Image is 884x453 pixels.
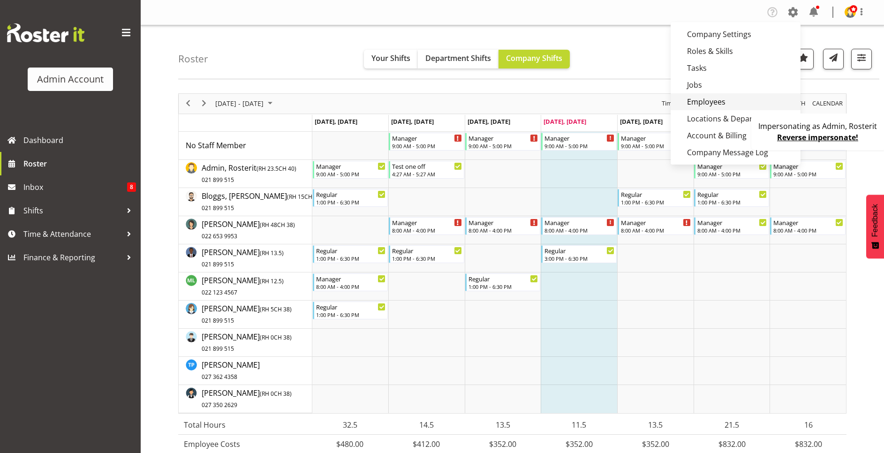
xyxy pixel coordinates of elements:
[544,218,614,227] div: Manager
[621,142,691,150] div: 9:00 AM - 5:00 PM
[468,274,538,283] div: Regular
[770,217,846,235] div: Doe, Jane"s event - Manager Begin From Sunday, August 24, 2025 at 8:00:00 AM GMT+12:00 Ends At Su...
[541,217,617,235] div: Doe, Jane"s event - Manager Begin From Thursday, August 21, 2025 at 8:00:00 AM GMT+12:00 Ends At ...
[202,190,322,213] a: Bloggs, [PERSON_NAME](RH 15CH 38)021 899 515
[389,133,464,151] div: No Staff Member"s event - Manager Begin From Tuesday, August 19, 2025 at 9:00:00 AM GMT+12:00 End...
[777,132,858,143] a: Reverse impersonate!
[287,193,322,201] span: ( CH 38)
[617,415,694,435] td: 13.5
[468,133,538,143] div: Manager
[262,277,282,285] span: RH 12.5
[313,302,388,319] div: White, Sally"s event - Regular Begin From Monday, August 18, 2025 at 1:00:00 PM GMT+12:00 Ends At...
[468,142,538,150] div: 9:00 AM - 5:00 PM
[37,72,104,86] div: Admin Account
[289,193,304,201] span: RH 15
[313,189,388,207] div: Bloggs, Joe"s event - Regular Begin From Monday, August 18, 2025 at 1:00:00 PM GMT+12:00 Ends At ...
[465,415,541,435] td: 13.5
[179,301,312,329] td: White, Sally resource
[202,387,292,410] a: [PERSON_NAME](RH 0CH 38)027 350 2629
[178,415,312,435] td: Total Hours
[202,388,292,409] span: [PERSON_NAME]
[811,98,844,109] span: calendar
[671,60,801,76] a: Tasks
[202,204,234,212] span: 021 899 515
[202,359,260,382] a: [PERSON_NAME]027 362 4358
[202,331,292,354] a: [PERSON_NAME](RH 0CH 38)021 899 515
[620,117,663,126] span: [DATE], [DATE]
[541,133,617,151] div: No Staff Member"s event - Manager Begin From Thursday, August 21, 2025 at 9:00:00 AM GMT+12:00 En...
[770,415,846,435] td: 16
[866,195,884,258] button: Feedback - Show survey
[811,98,845,109] button: Month
[179,188,312,216] td: Bloggs, Joe resource
[262,390,274,398] span: RH 0
[660,98,693,109] button: Time Scale
[202,275,284,297] span: [PERSON_NAME]
[179,272,312,301] td: Little, Mike resource
[316,311,386,318] div: 1:00 PM - 6:30 PM
[544,226,614,234] div: 8:00 AM - 4:00 PM
[465,217,541,235] div: Doe, Jane"s event - Manager Begin From Wednesday, August 20, 2025 at 8:00:00 AM GMT+12:00 Ends At...
[179,244,312,272] td: Green, Fred resource
[392,226,462,234] div: 8:00 AM - 4:00 PM
[851,49,872,69] button: Filter Shifts
[23,227,122,241] span: Time & Attendance
[257,165,296,173] span: ( CH 40)
[312,132,846,413] table: Timeline Week of August 21, 2025
[468,218,538,227] div: Manager
[544,133,614,143] div: Manager
[186,140,246,151] a: No Staff Member
[418,50,499,68] button: Department Shifts
[661,98,692,109] span: Time Scale
[202,303,292,325] span: [PERSON_NAME]
[179,160,312,188] td: Admin, Rosterit resource
[202,219,295,241] a: [PERSON_NAME](RH 48CH 38)022 653 9953
[621,218,691,227] div: Manager
[618,217,693,235] div: Doe, Jane"s event - Manager Begin From Friday, August 22, 2025 at 8:00:00 AM GMT+12:00 Ends At Fr...
[313,273,388,291] div: Little, Mike"s event - Manager Begin From Monday, August 18, 2025 at 8:00:00 AM GMT+12:00 Ends At...
[179,216,312,244] td: Doe, Jane resource
[694,189,770,207] div: Bloggs, Joe"s event - Regular Begin From Saturday, August 23, 2025 at 1:00:00 PM GMT+12:00 Ends A...
[671,127,801,144] a: Account & Billing
[202,317,234,325] span: 021 899 515
[671,93,801,110] a: Employees
[793,49,814,69] button: Highlight an important date within the roster.
[392,255,462,262] div: 1:00 PM - 6:30 PM
[671,110,801,127] a: Locations & Departments
[180,94,196,113] div: previous period
[178,93,846,414] div: Timeline Week of August 21, 2025
[389,217,464,235] div: Doe, Jane"s event - Manager Begin From Tuesday, August 19, 2025 at 8:00:00 AM GMT+12:00 Ends At T...
[671,43,801,60] a: Roles & Skills
[389,161,464,179] div: Admin, Rosterit"s event - Test one off Begin From Tuesday, August 19, 2025 at 4:27:00 AM GMT+12:0...
[621,189,691,199] div: Regular
[425,53,491,63] span: Department Shifts
[202,163,296,184] span: Admin, Rosterit
[23,180,127,194] span: Inbox
[260,277,284,285] span: ( )
[315,117,357,126] span: [DATE], [DATE]
[202,401,237,409] span: 027 350 2629
[260,221,295,229] span: ( CH 38)
[316,161,386,171] div: Manager
[697,226,767,234] div: 8:00 AM - 4:00 PM
[392,161,462,171] div: Test one off
[773,170,843,178] div: 9:00 AM - 5:00 PM
[262,333,274,341] span: RH 0
[388,415,465,435] td: 14.5
[371,53,410,63] span: Your Shifts
[202,232,237,240] span: 022 653 9953
[316,274,386,283] div: Manager
[499,50,570,68] button: Company Shifts
[773,218,843,227] div: Manager
[196,94,212,113] div: next period
[202,219,295,241] span: [PERSON_NAME]
[671,144,801,161] a: Company Message Log
[198,98,211,109] button: Next
[364,50,418,68] button: Your Shifts
[392,170,462,178] div: 4:27 AM - 5:27 AM
[773,226,843,234] div: 8:00 AM - 4:00 PM
[544,246,614,255] div: Regular
[214,98,277,109] button: August 2025
[260,390,292,398] span: ( CH 38)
